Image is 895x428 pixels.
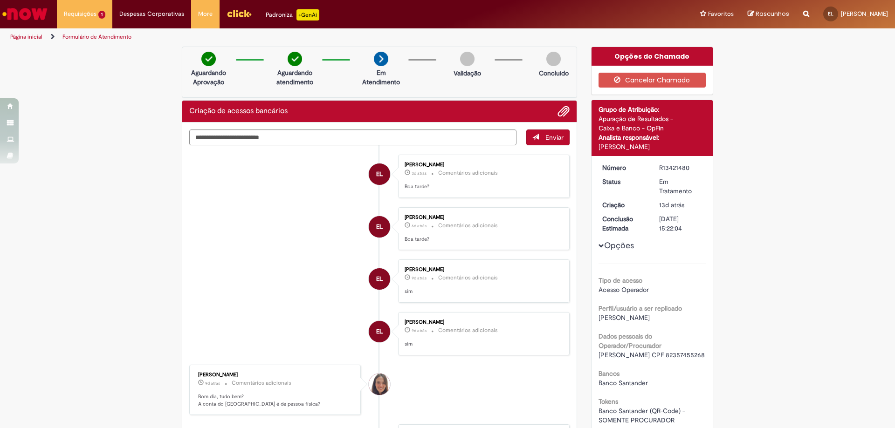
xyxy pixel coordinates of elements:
span: 1 [98,11,105,19]
div: [PERSON_NAME] [599,142,706,151]
b: Perfil/usuário a ser replicado [599,304,682,313]
img: img-circle-grey.png [460,52,475,66]
time: 19/08/2025 10:41:47 [412,328,427,333]
img: img-circle-grey.png [546,52,561,66]
div: Edilson Gomes Lavareda [369,216,390,238]
span: [PERSON_NAME] CPF 82357455268 [599,351,705,359]
dt: Criação [595,200,653,210]
img: click_logo_yellow_360x200.png [227,7,252,20]
b: Tokens [599,397,618,406]
span: Acesso Operador [599,285,649,294]
p: Aguardando atendimento [272,68,317,87]
time: 15/08/2025 15:34:02 [659,201,684,209]
span: 9d atrás [412,328,427,333]
img: ServiceNow [1,5,49,23]
span: Favoritos [708,9,734,19]
span: Rascunhos [756,9,789,18]
span: 13d atrás [659,201,684,209]
button: Enviar [526,129,570,145]
textarea: Digite sua mensagem aqui... [189,129,516,145]
span: Banco Santander (QR-Code) - SOMENTE PROCURADOR [599,407,687,424]
p: +GenAi [296,9,319,20]
div: Edilson Gomes Lavareda [369,321,390,342]
div: [DATE] 15:22:04 [659,214,702,233]
time: 25/08/2025 17:44:29 [412,170,427,176]
span: 9d atrás [412,275,427,281]
dt: Status [595,177,653,186]
time: 21/08/2025 17:52:37 [412,223,427,229]
span: Requisições [64,9,96,19]
a: Formulário de Atendimento [62,33,131,41]
p: Em Atendimento [358,68,404,87]
div: [PERSON_NAME] [405,319,560,325]
span: 3d atrás [412,170,427,176]
div: R13421480 [659,163,702,172]
a: Rascunhos [748,10,789,19]
h2: Criação de acessos bancários Histórico de tíquete [189,107,288,115]
b: Dados pessoais do Operador/Procurador [599,332,661,350]
img: arrow-next.png [374,52,388,66]
a: Página inicial [10,33,42,41]
div: Opções do Chamado [592,47,713,66]
b: Bancos [599,369,620,378]
p: sim [405,288,560,295]
dt: Conclusão Estimada [595,214,653,233]
img: check-circle-green.png [288,52,302,66]
time: 19/08/2025 11:04:11 [412,275,427,281]
small: Comentários adicionais [232,379,291,387]
span: Banco Santander [599,379,648,387]
div: [PERSON_NAME] [405,267,560,272]
span: [PERSON_NAME] [841,10,888,18]
span: EL [376,320,383,343]
div: Padroniza [266,9,319,20]
p: Boa tarde? [405,236,560,243]
p: Concluído [539,68,569,78]
ul: Trilhas de página [7,28,590,46]
div: Grupo de Atribuição: [599,105,706,114]
span: Enviar [545,133,564,142]
div: [PERSON_NAME] [405,215,560,220]
p: Bom dia, tudo bem? A conta do [GEOGRAPHIC_DATA] é de pessoa física? [198,393,353,408]
div: Rafaela Pinto De Souza [369,374,390,395]
span: EL [376,216,383,238]
small: Comentários adicionais [438,326,498,334]
div: [PERSON_NAME] [198,372,353,378]
button: Cancelar Chamado [599,73,706,88]
span: EL [828,11,833,17]
div: 15/08/2025 15:34:02 [659,200,702,210]
dt: Número [595,163,653,172]
div: Em Tratamento [659,177,702,196]
small: Comentários adicionais [438,274,498,282]
small: Comentários adicionais [438,222,498,230]
div: Edilson Gomes Lavareda [369,268,390,290]
small: Comentários adicionais [438,169,498,177]
span: [PERSON_NAME] [599,313,650,322]
p: Boa tarde? [405,183,560,190]
span: Despesas Corporativas [119,9,184,19]
time: 19/08/2025 09:53:48 [205,380,220,386]
div: Apuração de Resultados - Caixa e Banco - OpFin [599,114,706,133]
div: Edilson Gomes Lavareda [369,163,390,185]
img: check-circle-green.png [201,52,216,66]
span: 9d atrás [205,380,220,386]
span: More [198,9,213,19]
span: 6d atrás [412,223,427,229]
div: Analista responsável: [599,133,706,142]
p: Aguardando Aprovação [186,68,231,87]
div: [PERSON_NAME] [405,162,560,168]
p: Validação [454,68,481,78]
p: sim [405,340,560,348]
b: Tipo de acesso [599,276,642,285]
span: EL [376,163,383,185]
button: Adicionar anexos [558,105,570,117]
span: EL [376,268,383,290]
